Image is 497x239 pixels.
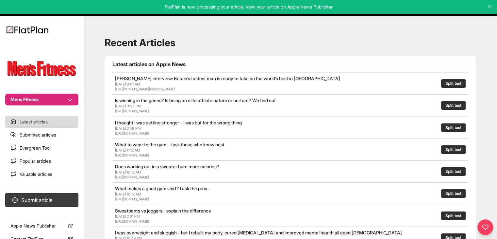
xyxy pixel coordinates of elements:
a: I was overweight and sluggish – but I rebuilt my body, cured [MEDICAL_DATA] and improved mental h... [115,230,402,235]
a: Sweatpants vs joggers: I explain the difference [115,208,211,213]
a: [URL][DOMAIN_NAME] [115,197,149,201]
a: Evergreen Tool [5,142,78,154]
span: [DATE] 3:36 PM [115,104,141,108]
a: Latest articles [5,116,78,128]
a: [URL][DOMAIN_NAME] [115,153,149,157]
img: Publication Logo [5,58,78,81]
a: What makes a good gym shirt? I ask the pros… [115,186,210,191]
p: FlatPlan is now processing your article. View your article on Apple News Publisher [5,4,492,10]
button: Mens Fitness [5,94,78,105]
a: Valuable articles [5,168,78,180]
a: [URL][DOMAIN_NAME] [115,109,149,113]
button: Split test [441,211,466,220]
span: [DATE] 10:12 AM [115,170,141,175]
a: Is winning in the genes? Is being an elite athlete nature or nurture? We find out [115,98,276,103]
button: Split test [441,167,466,176]
a: [URL][DOMAIN_NAME] [115,175,149,179]
button: Split test [441,101,466,110]
a: Does working out in a sweater burn more calories? [115,164,219,169]
h1: Latest articles on Apple News [112,60,468,68]
a: [URL][DOMAIN_NAME][PERSON_NAME] [115,87,175,91]
a: What to wear to the gym – I ask those who know best [115,142,224,147]
span: [DATE] 11:12 AM [115,148,140,153]
h1: Recent Articles [105,37,476,48]
a: Popular articles [5,155,78,167]
a: [URL][DOMAIN_NAME] [115,131,149,135]
a: I thought I was getting stronger – I was but for the wrong thing [115,120,242,125]
a: [PERSON_NAME] interview: Britain’s fastest man is ready to take on the world’s best in [GEOGRAPHI... [115,76,340,81]
button: Split test [441,189,466,198]
button: Split test [441,79,466,88]
a: Apple News Publisher [5,220,78,232]
button: Split test [441,145,466,154]
button: Split test [441,123,466,132]
a: Submitted articles [5,129,78,141]
span: [DATE] 2:01 PM [115,214,140,219]
span: [DATE] 2:48 PM [115,126,141,131]
button: Submit article [5,193,78,207]
span: [DATE] 10:12 AM [115,192,141,196]
span: [DATE] 8:01 AM [115,82,140,86]
a: [URL][DOMAIN_NAME] [115,219,149,223]
img: Logo [7,26,48,33]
